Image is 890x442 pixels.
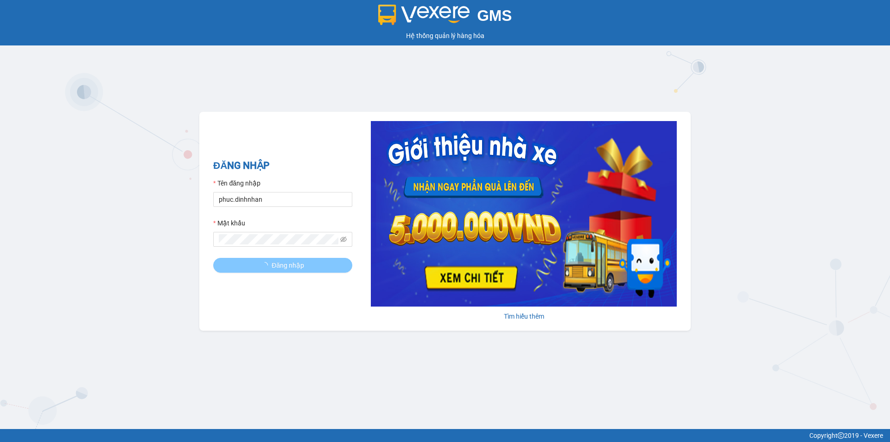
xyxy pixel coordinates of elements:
[371,311,677,321] div: Tìm hiểu thêm
[219,234,338,244] input: Mật khẩu
[340,236,347,243] span: eye-invisible
[838,432,844,439] span: copyright
[213,178,261,188] label: Tên đăng nhập
[378,14,512,21] a: GMS
[371,121,677,307] img: banner-0
[477,7,512,24] span: GMS
[272,260,304,270] span: Đăng nhập
[213,258,352,273] button: Đăng nhập
[7,430,883,441] div: Copyright 2019 - Vexere
[261,262,272,269] span: loading
[213,218,245,228] label: Mật khẩu
[213,192,352,207] input: Tên đăng nhập
[2,31,888,41] div: Hệ thống quản lý hàng hóa
[213,158,352,173] h2: ĐĂNG NHẬP
[378,5,470,25] img: logo 2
